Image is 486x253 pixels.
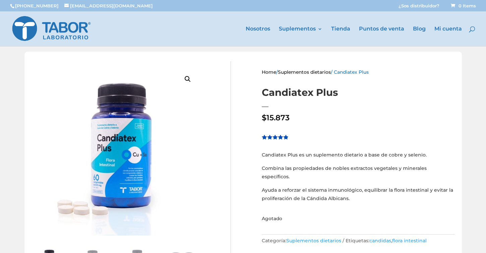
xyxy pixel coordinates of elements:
a: Nosotros [246,26,270,46]
span: 0 Items [451,3,476,8]
bdi: 15.873 [262,113,290,122]
span: Etiquetas: , [346,238,427,244]
img: Candiatex Plus con pastillas [31,68,199,236]
a: 0 Items [449,3,476,8]
a: View full-screen image gallery [182,73,194,85]
p: Ayuda a reforzar el sistema inmunológico, equilibrar la flora intestinal y evitar la proliferació... [262,186,455,203]
img: Laboratorio Tabor [11,15,92,43]
a: Home [262,69,276,75]
a: Tienda [331,26,350,46]
a: [EMAIL_ADDRESS][DOMAIN_NAME] [64,3,153,8]
p: Combina las propiedades de nobles extractos vegetales y minerales específicos. [262,164,455,186]
a: candidas [369,238,391,244]
h1: Candiatex Plus [262,86,455,100]
span: Categoría: [262,238,346,244]
span: Valorado sobre 5 basado en puntuaciones de clientes [262,134,288,172]
a: Suplementos dietarios [286,238,341,244]
div: Valorado en 4.85 de 5 [262,134,289,139]
a: Suplementos dietarios [278,69,331,75]
p: Agotado [262,214,455,223]
nav: Breadcrumb [262,68,455,78]
a: [PHONE_NUMBER] [15,3,59,8]
a: Mi cuenta [434,26,462,46]
a: Puntos de venta [359,26,404,46]
a: ¿Sos distribuidor? [399,4,439,11]
a: Suplementos [279,26,322,46]
a: Blog [413,26,426,46]
span: $ [262,113,266,122]
a: flora intestinal [392,238,427,244]
p: Candiatex Plus es un suplemento dietario a base de cobre y selenio. [262,151,455,164]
